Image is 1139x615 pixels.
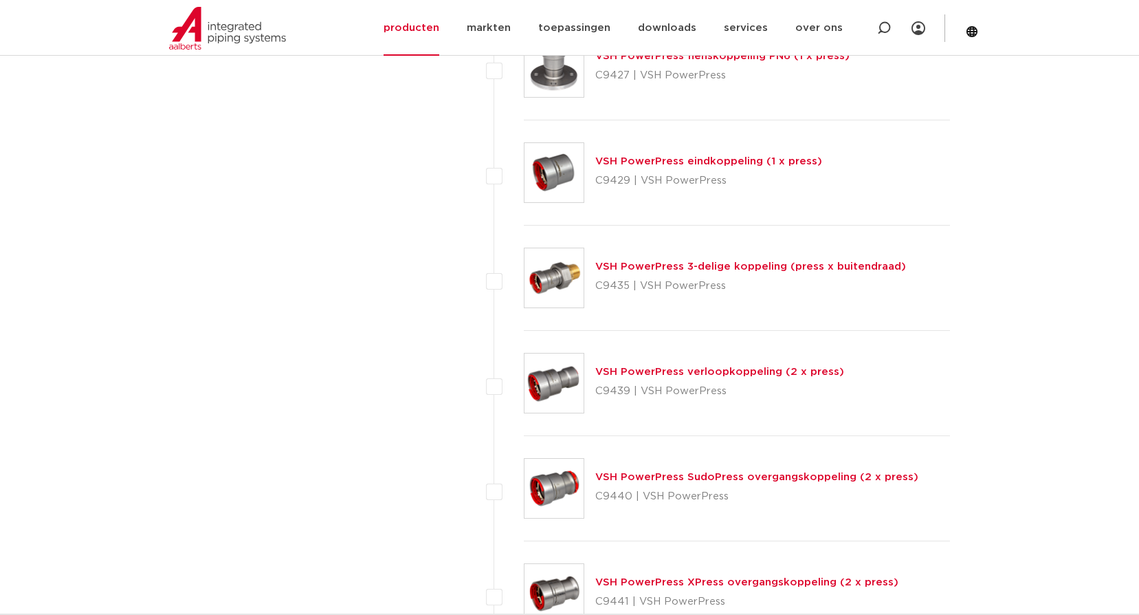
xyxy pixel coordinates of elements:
a: VSH PowerPress SudoPress overgangskoppeling (2 x press) [595,472,918,482]
a: VSH PowerPress flenskoppeling PN6 (1 x press) [595,51,850,61]
a: VSH PowerPress verloopkoppeling (2 x press) [595,367,844,377]
a: VSH PowerPress eindkoppeling (1 x press) [595,156,822,166]
p: C9429 | VSH PowerPress [595,170,822,192]
p: C9439 | VSH PowerPress [595,380,844,402]
a: VSH PowerPress XPress overgangskoppeling (2 x press) [595,577,898,587]
img: Thumbnail for VSH PowerPress 3-delige koppeling (press x buitendraad) [524,248,584,307]
p: C9435 | VSH PowerPress [595,275,906,297]
p: C9441 | VSH PowerPress [595,591,898,613]
img: Thumbnail for VSH PowerPress flenskoppeling PN6 (1 x press) [524,38,584,97]
img: Thumbnail for VSH PowerPress verloopkoppeling (2 x press) [524,354,584,413]
p: C9427 | VSH PowerPress [595,65,850,87]
p: C9440 | VSH PowerPress [595,486,918,508]
img: Thumbnail for VSH PowerPress eindkoppeling (1 x press) [524,143,584,202]
a: VSH PowerPress 3-delige koppeling (press x buitendraad) [595,261,906,272]
img: Thumbnail for VSH PowerPress SudoPress overgangskoppeling (2 x press) [524,459,584,518]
